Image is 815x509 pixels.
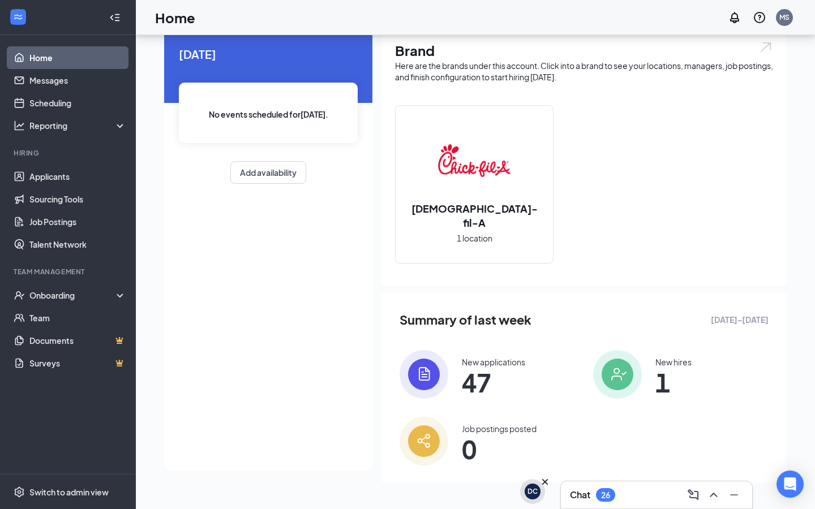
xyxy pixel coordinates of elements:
[155,8,195,27] h1: Home
[14,148,124,158] div: Hiring
[570,489,590,501] h3: Chat
[684,486,702,504] button: ComposeMessage
[400,310,531,330] span: Summary of last week
[462,372,525,392] span: 47
[179,45,358,63] span: [DATE]
[29,120,127,131] div: Reporting
[655,372,692,392] span: 1
[462,423,537,434] div: Job postings posted
[29,307,126,329] a: Team
[728,11,741,24] svg: Notifications
[707,488,720,502] svg: ChevronUp
[14,267,124,277] div: Team Management
[29,233,126,256] a: Talent Network
[758,41,773,54] img: open.6027fd2a22e1237b5b06.svg
[14,486,25,498] svg: Settings
[655,356,692,368] div: New hires
[601,490,610,500] div: 26
[230,161,306,184] button: Add availability
[29,210,126,233] a: Job Postings
[725,486,743,504] button: Minimize
[777,471,804,498] div: Open Intercom Messenger
[705,486,723,504] button: ChevronUp
[395,60,773,83] div: Here are the brands under this account. Click into a brand to see your locations, managers, job p...
[539,476,551,488] svg: Cross
[29,92,126,114] a: Scheduling
[779,12,790,22] div: MS
[687,488,700,502] svg: ComposeMessage
[593,350,642,399] img: icon
[400,417,448,465] img: icon
[753,11,766,24] svg: QuestionInfo
[29,165,126,188] a: Applicants
[209,108,328,120] span: No events scheduled for [DATE] .
[29,486,109,498] div: Switch to admin view
[29,290,117,301] div: Onboarding
[438,124,511,197] img: Chick-fil-A
[395,41,773,60] h1: Brand
[457,232,492,244] span: 1 location
[400,350,448,399] img: icon
[462,439,537,459] span: 0
[29,188,126,210] a: Sourcing Tools
[527,487,538,497] div: DC
[12,11,24,23] svg: WorkstreamLogo
[396,201,553,230] h2: [DEMOGRAPHIC_DATA]-fil-A
[727,488,741,502] svg: Minimize
[29,69,126,92] a: Messages
[29,46,126,69] a: Home
[14,120,25,131] svg: Analysis
[14,290,25,301] svg: UserCheck
[462,356,525,368] div: New applications
[29,352,126,374] a: SurveysCrown
[29,329,126,352] a: DocumentsCrown
[711,313,769,326] span: [DATE] - [DATE]
[109,12,121,23] svg: Collapse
